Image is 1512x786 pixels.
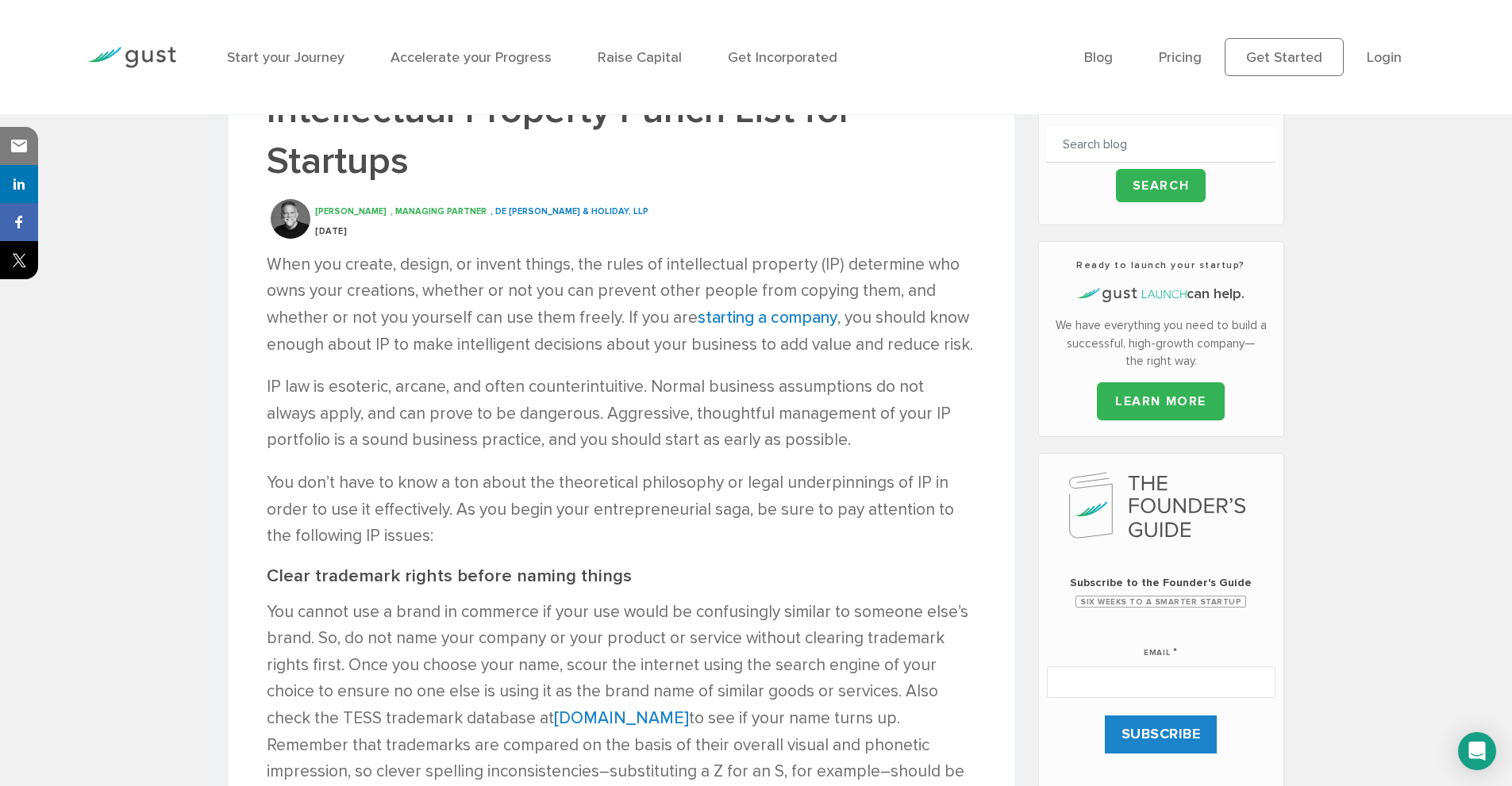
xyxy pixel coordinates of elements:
[271,199,310,239] img: Brent C.j. Britton
[1144,628,1178,660] label: Email
[1047,284,1275,305] h4: can help.
[1084,49,1113,66] a: Blog
[1225,38,1344,76] a: Get Started
[227,49,344,66] a: Start your Journey
[315,206,387,217] span: [PERSON_NAME]
[1047,127,1275,163] input: Search blog
[598,49,682,66] a: Raise Capital
[267,566,976,587] h2: Clear trademark rights before naming things
[267,251,976,358] p: When you create, design, or invent things, the rules of intellectual property (IP) determine who ...
[1097,382,1225,420] a: LEARN MORE
[1047,575,1275,591] span: Subscribe to the Founder's Guide
[1458,732,1496,770] div: Open Intercom Messenger
[1116,169,1206,202] input: Search
[1159,49,1202,66] a: Pricing
[1047,316,1275,370] p: We have everything you need to build a successful, high-growth company—the right way.
[1105,715,1218,753] input: SUBSCRIBE
[267,85,976,186] h1: Intellectual Property Punch List for Startups
[1075,596,1246,608] span: Six Weeks to a Smarter Startup
[315,226,347,236] span: [DATE]
[391,206,487,217] span: , MANAGING PARTNER
[728,49,837,66] a: Get Incorporated
[391,49,552,66] a: Accelerate your Progress
[554,708,689,728] a: [DOMAIN_NAME]
[267,374,976,454] p: IP law is esoteric, arcane, and often counterintuitive. Normal business assumptions do not always...
[267,470,976,550] p: You don’t have to know a ton about the theoretical philosophy or legal underpinnings of IP in ord...
[1047,258,1275,272] h3: Ready to launch your startup?
[87,47,176,68] img: Gust Logo
[1367,49,1402,66] a: Login
[491,206,648,217] span: , DE [PERSON_NAME] & HOLIDAY, LLP
[698,308,837,328] a: starting a company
